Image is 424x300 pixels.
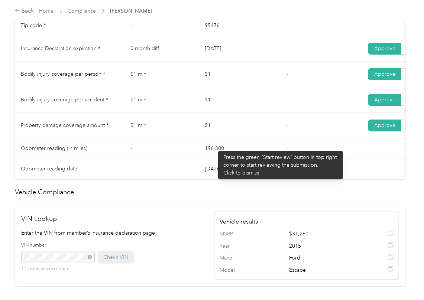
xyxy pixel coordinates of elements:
span: Year [220,242,251,250]
td: $1 [199,62,281,87]
span: Approve [374,97,395,103]
label: VIN number [22,242,94,249]
span: - [287,71,288,77]
td: [DATE] [199,36,281,62]
td: $1 [199,113,281,138]
td: Bodily injury coverage per person * [15,62,124,87]
td: $1 [199,87,281,113]
td: Zip code * [15,16,124,36]
td: $1 min [124,113,199,138]
div: Back [15,7,34,16]
span: Odometer reading date [21,166,77,172]
td: 196,300 [199,138,281,159]
span: Model [220,266,251,274]
span: Property damage coverage amount * [21,122,109,128]
td: 95476 [199,16,281,36]
span: - [287,97,288,103]
span: Insurance Declaration expiration * [21,45,100,52]
td: Odometer reading date [15,159,124,179]
span: Odometer reading (in miles) [21,145,87,151]
span: - [287,22,288,29]
span: 2015 [289,242,359,250]
span: Ford [289,254,359,262]
td: [DATE] [199,159,281,179]
span: Escape [289,266,359,274]
span: [PERSON_NAME] [110,7,152,15]
span: Bodily injury coverage per accident * [21,97,108,103]
iframe: Everlance-gr Chat Button Frame [382,258,424,300]
a: Compliance [68,8,96,14]
span: Zip code * [21,22,46,29]
span: - [287,166,288,172]
td: $1 min [124,87,199,113]
td: Odometer reading (in miles) [15,138,124,159]
span: - [287,122,288,128]
td: - [124,138,199,159]
span: Approve [374,45,395,52]
h2: VIN Lookup [22,214,207,224]
span: $31,260 [289,230,359,238]
td: 0 month-diff [124,36,199,62]
a: Home [39,8,54,14]
span: Approve [374,122,395,128]
td: Property damage coverage amount * [15,113,124,138]
span: - [287,145,288,151]
td: - [124,159,199,179]
td: $1 min [124,62,199,87]
p: Enter the VIN from member’s insurance declaration page [22,229,207,237]
h4: Vehicle results [220,217,394,226]
td: - [124,16,199,36]
span: MSRP [220,230,251,238]
p: 17 characters maximum [22,265,94,272]
span: - [287,45,288,52]
span: Approve [374,71,395,77]
span: Make [220,254,251,262]
h2: Vehicle Compliance [15,187,405,197]
span: Bodily injury coverage per person * [21,71,105,77]
td: Bodily injury coverage per accident * [15,87,124,113]
td: Insurance Declaration expiration * [15,36,124,62]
